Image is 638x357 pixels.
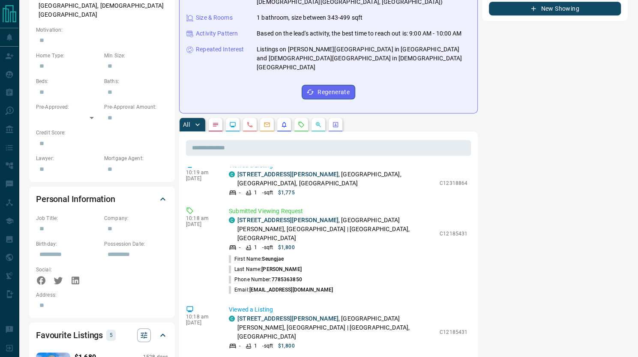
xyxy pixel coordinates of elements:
[36,103,100,111] p: Pre-Approved:
[196,45,244,54] p: Repeated Interest
[237,216,435,243] p: , [GEOGRAPHIC_DATA][PERSON_NAME], [GEOGRAPHIC_DATA] | [GEOGRAPHIC_DATA], [GEOGRAPHIC_DATA]
[36,240,100,248] p: Birthday:
[239,244,240,251] p: -
[186,314,216,320] p: 10:18 am
[254,342,257,350] p: 1
[229,217,235,223] div: condos.ca
[254,244,257,251] p: 1
[278,244,295,251] p: $1,800
[36,52,100,59] p: Home Type:
[36,189,168,209] div: Personal Information
[104,77,168,85] p: Baths:
[237,217,338,223] a: [STREET_ADDRESS][PERSON_NAME]
[229,305,467,314] p: Viewed a Listing
[302,85,355,99] button: Regenerate
[315,121,322,128] svg: Opportunities
[239,342,240,350] p: -
[229,207,467,216] p: Submitted Viewing Request
[186,176,216,181] p: [DATE]
[257,13,362,22] p: 1 bathroom, size between 343-499 sqft
[229,315,235,321] div: condos.ca
[186,215,216,221] p: 10:18 am
[229,265,302,273] p: Last Name:
[36,129,168,137] p: Credit Score:
[229,121,236,128] svg: Lead Browsing Activity
[229,286,333,294] p: Email:
[36,155,100,162] p: Lawyer:
[186,170,216,176] p: 10:19 am
[257,29,461,38] p: Based on the lead's activity, the best time to reach out is: 9:00 AM - 10:00 AM
[298,121,305,128] svg: Requests
[229,171,235,177] div: condos.ca
[36,291,168,299] p: Address:
[104,52,168,59] p: Min Size:
[239,189,240,196] p: -
[196,13,233,22] p: Size & Rooms
[262,244,273,251] p: - sqft
[262,256,284,262] span: Seungjae
[262,342,273,350] p: - sqft
[104,240,168,248] p: Possession Date:
[186,320,216,326] p: [DATE]
[489,2,621,15] button: New Showing
[36,192,115,206] h2: Personal Information
[212,121,219,128] svg: Notes
[36,325,168,345] div: Favourite Listings5
[36,328,103,342] h2: Favourite Listings
[183,122,190,128] p: All
[440,328,467,336] p: C12185431
[36,266,100,274] p: Social:
[281,121,288,128] svg: Listing Alerts
[36,26,168,34] p: Motivation:
[246,121,253,128] svg: Calls
[271,277,302,283] span: 7785363850
[229,276,302,283] p: Phone Number:
[261,266,301,272] span: [PERSON_NAME]
[278,342,295,350] p: $1,800
[196,29,238,38] p: Activity Pattern
[262,189,273,196] p: - sqft
[237,171,338,178] a: [STREET_ADDRESS][PERSON_NAME]
[104,155,168,162] p: Mortgage Agent:
[104,103,168,111] p: Pre-Approval Amount:
[264,121,270,128] svg: Emails
[440,230,467,238] p: C12185431
[104,214,168,222] p: Company:
[186,221,216,227] p: [DATE]
[237,170,435,188] p: , [GEOGRAPHIC_DATA], [GEOGRAPHIC_DATA], [GEOGRAPHIC_DATA]
[440,179,467,187] p: C12318864
[237,314,435,341] p: , [GEOGRAPHIC_DATA][PERSON_NAME], [GEOGRAPHIC_DATA] | [GEOGRAPHIC_DATA], [GEOGRAPHIC_DATA]
[229,255,284,263] p: First Name:
[237,315,338,322] a: [STREET_ADDRESS][PERSON_NAME]
[254,189,257,196] p: 1
[249,287,333,293] span: [EMAIL_ADDRESS][DOMAIN_NAME]
[36,77,100,85] p: Beds:
[36,214,100,222] p: Job Title:
[332,121,339,128] svg: Agent Actions
[257,45,470,72] p: Listings on [PERSON_NAME][GEOGRAPHIC_DATA] in [GEOGRAPHIC_DATA] and [DEMOGRAPHIC_DATA][GEOGRAPHIC...
[109,330,113,340] p: 5
[278,189,295,196] p: $1,775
